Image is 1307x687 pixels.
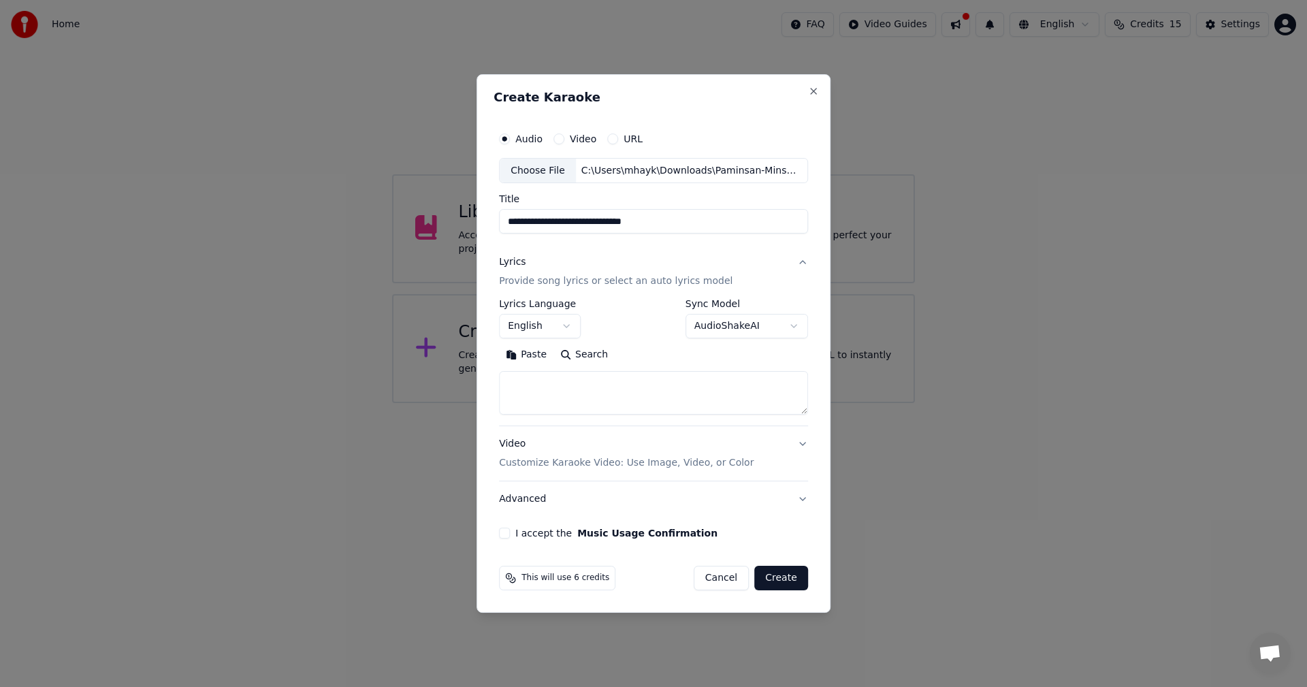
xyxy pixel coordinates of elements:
[754,566,808,590] button: Create
[624,134,643,144] label: URL
[499,195,808,204] label: Title
[577,528,717,538] button: I accept the
[515,528,717,538] label: I accept the
[685,300,808,309] label: Sync Model
[499,300,581,309] label: Lyrics Language
[521,573,609,584] span: This will use 6 credits
[500,159,576,183] div: Choose File
[515,134,543,144] label: Audio
[499,300,808,426] div: LyricsProvide song lyrics or select an auto lyrics model
[576,164,807,178] div: C:\Users\mhayk\Downloads\Paminsan-Minsan - [PERSON_NAME].m4a
[499,481,808,517] button: Advanced
[570,134,596,144] label: Video
[494,91,813,103] h2: Create Karaoke
[499,345,553,366] button: Paste
[499,256,526,270] div: Lyrics
[553,345,615,366] button: Search
[499,427,808,481] button: VideoCustomize Karaoke Video: Use Image, Video, or Color
[499,456,754,470] p: Customize Karaoke Video: Use Image, Video, or Color
[499,245,808,300] button: LyricsProvide song lyrics or select an auto lyrics model
[499,275,732,289] p: Provide song lyrics or select an auto lyrics model
[499,438,754,470] div: Video
[694,566,749,590] button: Cancel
